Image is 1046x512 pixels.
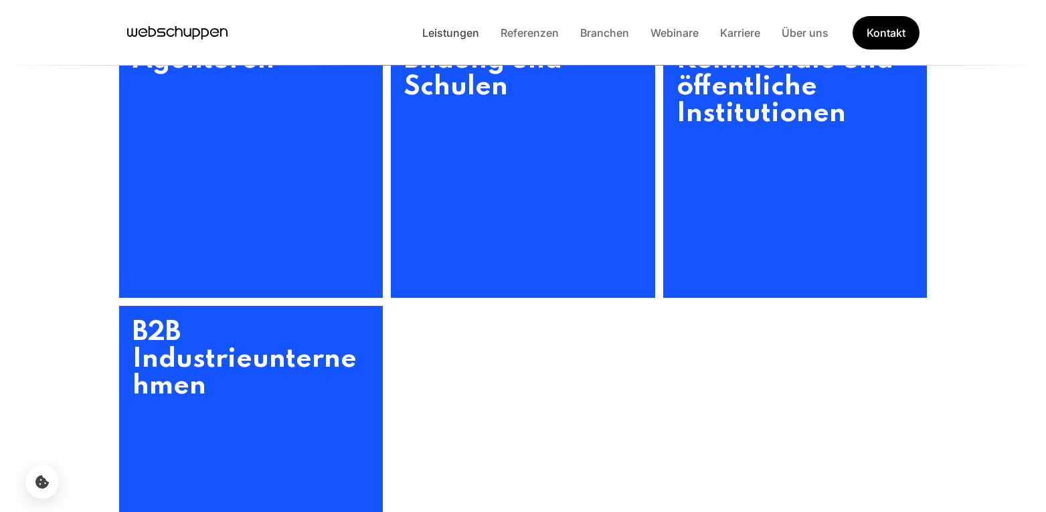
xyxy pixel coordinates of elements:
a: Karriere [709,26,771,39]
a: Referenzen [490,26,570,39]
button: Cookie-Einstellungen öffnen [25,465,59,499]
a: Get Started [852,15,920,51]
a: Branchen [570,26,640,39]
a: Hauptseite besuchen [127,23,228,43]
a: Bildung und Schulen [391,33,655,298]
a: Über uns [771,26,839,39]
a: Webinare [640,26,709,39]
a: Kommunale und öffentliche Institutionen [663,33,928,298]
a: Leistungen [412,26,490,39]
a: Agenturen [119,33,383,298]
